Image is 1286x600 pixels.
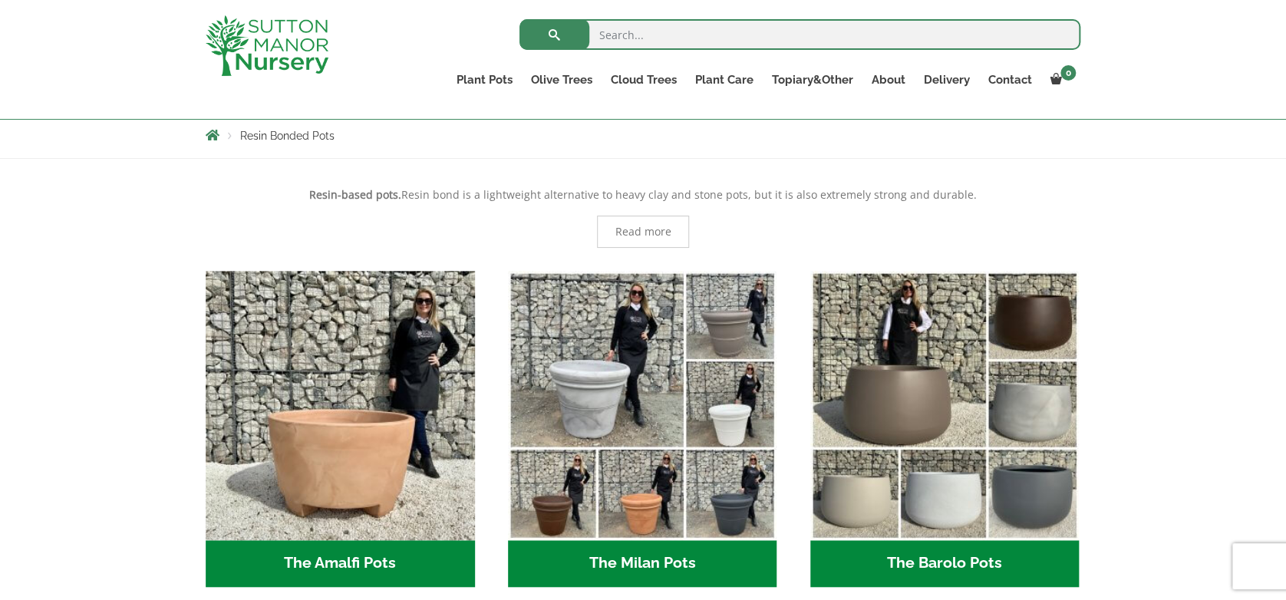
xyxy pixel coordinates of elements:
span: Resin Bonded Pots [240,130,335,142]
a: About [862,69,915,91]
a: Contact [979,69,1041,91]
a: Plant Pots [447,69,522,91]
img: The Milan Pots [508,271,777,540]
a: Plant Care [686,69,763,91]
a: Visit product category The Barolo Pots [810,271,1080,587]
a: Visit product category The Amalfi Pots [206,271,475,587]
span: Read more [615,226,671,237]
strong: Resin-based pots. [309,187,401,202]
h2: The Barolo Pots [810,540,1080,588]
a: Visit product category The Milan Pots [508,271,777,587]
a: Cloud Trees [602,69,686,91]
a: Olive Trees [522,69,602,91]
a: Topiary&Other [763,69,862,91]
h2: The Milan Pots [508,540,777,588]
input: Search... [519,19,1080,50]
a: Delivery [915,69,979,91]
nav: Breadcrumbs [206,129,1080,141]
img: The Amalfi Pots [206,271,475,540]
h2: The Amalfi Pots [206,540,475,588]
p: Resin bond is a lightweight alternative to heavy clay and stone pots, but it is also extremely st... [206,186,1080,204]
a: 0 [1041,69,1080,91]
img: The Barolo Pots [810,271,1080,540]
span: 0 [1060,65,1076,81]
img: logo [206,15,328,76]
